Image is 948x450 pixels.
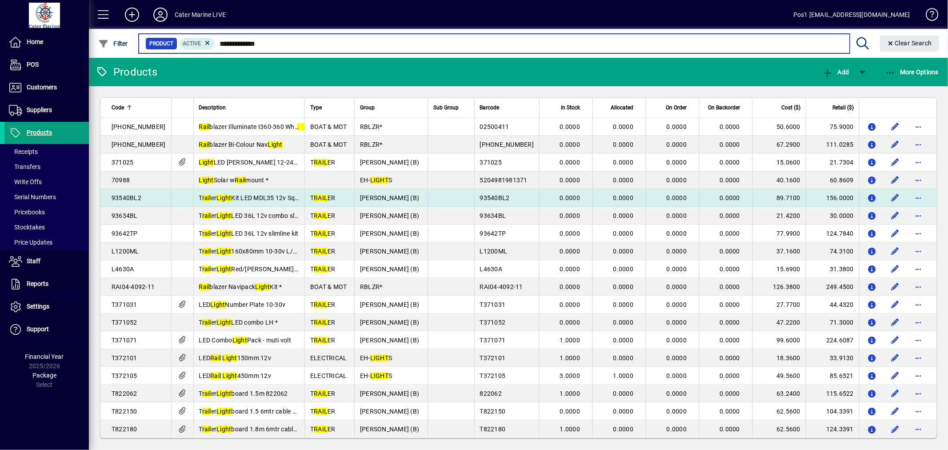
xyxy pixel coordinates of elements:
td: 21.4200 [752,207,806,225]
span: Receipts [9,148,38,155]
a: Transfers [4,159,89,174]
button: More options [911,226,925,241]
em: LIGHT [370,354,388,362]
span: 0.0000 [560,212,580,219]
span: Customers [27,84,57,91]
button: Edit [888,333,902,347]
td: 47.2200 [752,313,806,331]
em: Light [199,177,214,184]
span: 0.0000 [613,319,634,326]
span: RBLZR* [360,141,383,148]
button: Profile [146,7,175,23]
td: 126.3800 [752,278,806,296]
em: Light [199,159,214,166]
span: BOAT & MOT [310,141,347,148]
button: More options [911,244,925,258]
span: 0.0000 [560,159,580,166]
span: 0.0000 [560,248,580,255]
span: 371025 [480,159,502,166]
button: Edit [888,173,902,187]
div: Code [112,103,166,112]
div: Type [310,103,349,112]
span: 0.0000 [667,123,687,130]
button: More options [911,297,925,312]
button: More options [911,280,925,294]
em: RAIL [314,230,328,237]
button: Clear [880,36,940,52]
span: 0.0000 [613,177,634,184]
td: 44.4320 [806,296,859,313]
span: blazer Bi-Colour Nav [199,141,283,148]
a: Receipts [4,144,89,159]
span: Write Offs [9,178,42,185]
span: T ER [310,212,336,219]
td: 67.2900 [752,136,806,153]
span: [PERSON_NAME] (B) [360,319,419,326]
button: Edit [888,209,902,223]
td: 85.6521 [806,367,859,385]
td: 74.3100 [806,242,859,260]
span: 0.0000 [667,248,687,255]
span: 1.0000 [560,354,580,362]
span: T371031 [112,301,137,308]
button: More options [911,369,925,383]
div: Cater Marine LIVE [175,8,226,22]
span: 0.0000 [720,283,740,290]
button: Edit [888,137,902,152]
span: T ER [310,337,336,344]
em: Rail [199,283,210,290]
button: More options [911,173,925,187]
span: 0.0000 [720,265,740,273]
span: 0.0000 [667,283,687,290]
span: 0.0000 [560,301,580,308]
div: Sub Group [433,103,468,112]
span: Description [199,103,226,112]
span: T ER [310,248,336,255]
span: 0.0000 [667,212,687,219]
td: 30.0000 [806,207,859,225]
a: Home [4,31,89,53]
button: More options [911,155,925,169]
em: Light [223,354,237,362]
span: blazer Navipack Kit * [199,283,282,290]
span: T er 160x80mm 10-30v L/H LED [199,248,311,255]
td: 89.7100 [752,189,806,207]
td: 99.6000 [752,331,806,349]
span: 5204981981371 [480,177,528,184]
span: EH- S [360,354,392,362]
span: 0.0000 [667,337,687,344]
em: RAIL [314,194,328,201]
span: L4630A [112,265,134,273]
em: Light [216,319,231,326]
span: Allocated [611,103,633,112]
span: 0.0000 [613,301,634,308]
span: [PERSON_NAME] (B) [360,265,419,273]
span: 0.0000 [720,248,740,255]
button: More options [911,191,925,205]
span: 0.0000 [720,123,740,130]
span: Products [27,129,52,136]
span: BOAT & MOT [310,283,347,290]
div: Description [199,103,299,112]
span: 0.0000 [560,123,580,130]
td: 224.6087 [806,331,859,349]
button: More options [911,422,925,436]
div: On Order [652,103,695,112]
span: 0.0000 [667,319,687,326]
em: Light [216,212,231,219]
td: 111.0285 [806,136,859,153]
span: 0.0000 [560,319,580,326]
div: Allocated [598,103,641,112]
span: ELECTRICAL [310,354,347,362]
button: Edit [888,315,902,329]
em: RAIL [314,212,328,219]
em: RAIL [314,319,328,326]
span: 371025 [112,159,134,166]
span: 0.0000 [560,283,580,290]
button: Edit [888,191,902,205]
span: On Order [666,103,687,112]
td: 49.5600 [752,367,806,385]
button: More options [911,120,925,134]
span: [PHONE_NUMBER] [480,141,534,148]
div: Barcode [480,103,534,112]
